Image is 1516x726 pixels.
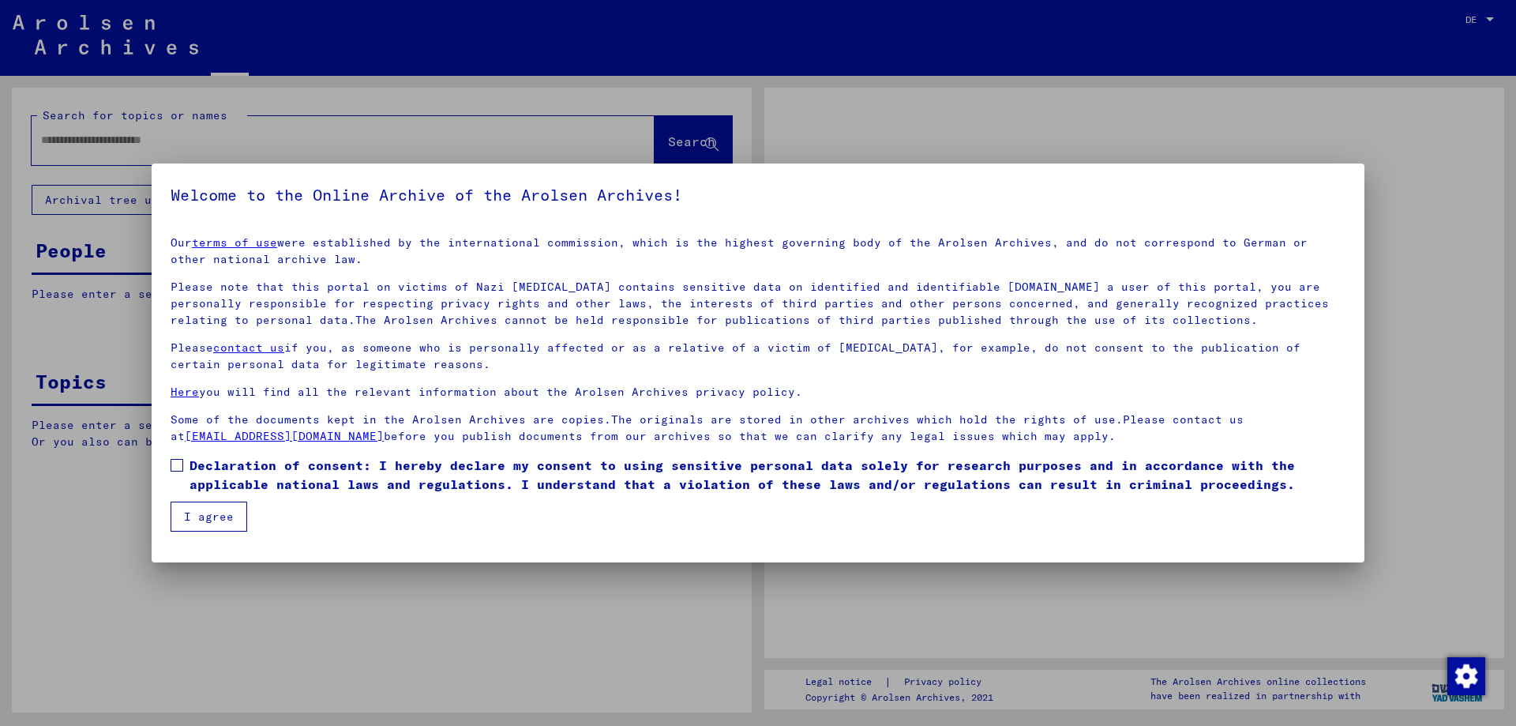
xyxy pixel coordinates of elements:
[185,429,384,443] a: [EMAIL_ADDRESS][DOMAIN_NAME]
[192,235,277,250] a: terms of use
[213,340,284,355] a: contact us
[171,235,1345,268] p: Our were established by the international commission, which is the highest governing body of the ...
[189,456,1345,494] span: Declaration of consent: I hereby declare my consent to using sensitive personal data solely for r...
[1447,656,1484,694] div: Change consent
[171,384,1345,401] p: you will find all the relevant information about the Arolsen Archives privacy policy.
[1447,657,1485,695] img: Change consent
[171,502,247,532] button: I agree
[171,279,1345,329] p: Please note that this portal on victims of Nazi [MEDICAL_DATA] contains sensitive data on identif...
[171,340,1345,373] p: Please if you, as someone who is personally affected or as a relative of a victim of [MEDICAL_DAT...
[171,385,199,399] a: Here
[171,182,1345,208] h5: Welcome to the Online Archive of the Arolsen Archives!
[171,412,1345,445] p: Some of the documents kept in the Arolsen Archives are copies.The originals are stored in other a...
